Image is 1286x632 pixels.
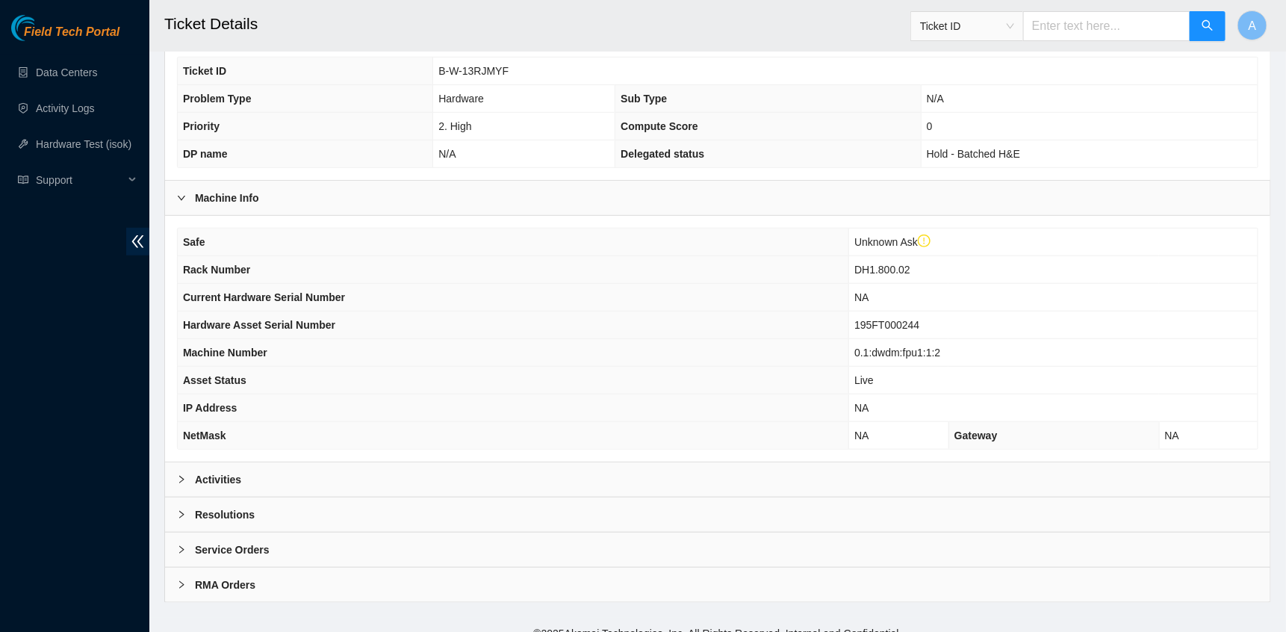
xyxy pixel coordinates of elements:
span: Unknown Ask [854,236,931,248]
div: Service Orders [165,533,1270,567]
b: Machine Info [195,190,259,206]
button: search [1190,11,1226,41]
b: Service Orders [195,542,270,558]
span: Delegated status [621,148,704,160]
span: NetMask [183,430,226,442]
div: Machine Info [165,181,1270,215]
span: Problem Type [183,93,252,105]
span: N/A [438,148,456,160]
a: Hardware Test (isok) [36,138,131,150]
span: read [18,175,28,185]
span: Machine Number [183,347,267,359]
span: Asset Status [183,374,246,386]
span: Compute Score [621,120,698,132]
span: Live [854,374,874,386]
b: RMA Orders [195,577,255,593]
span: Rack Number [183,264,250,276]
span: Sub Type [621,93,667,105]
span: right [177,580,186,589]
a: Activity Logs [36,102,95,114]
span: Gateway [954,430,998,442]
div: Resolutions [165,498,1270,532]
span: A [1249,16,1257,35]
span: right [177,193,186,202]
a: Data Centers [36,66,97,78]
span: right [177,510,186,519]
button: A [1237,10,1267,40]
span: Ticket ID [920,15,1014,37]
div: RMA Orders [165,568,1270,602]
span: right [177,475,186,484]
span: 0 [927,120,933,132]
b: Activities [195,471,241,488]
span: DP name [183,148,228,160]
span: DH1.800.02 [854,264,910,276]
span: NA [854,430,869,442]
a: Akamai TechnologiesField Tech Portal [11,27,119,46]
span: N/A [927,93,944,105]
span: 195FT000244 [854,319,919,331]
span: Safe [183,236,205,248]
span: Support [36,165,124,195]
span: Field Tech Portal [24,25,119,40]
span: Hardware Asset Serial Number [183,319,335,331]
span: exclamation-circle [918,235,931,248]
span: right [177,545,186,554]
span: Current Hardware Serial Number [183,291,345,303]
div: Activities [165,462,1270,497]
span: 2. High [438,120,471,132]
span: IP Address [183,402,237,414]
span: double-left [126,228,149,255]
span: Priority [183,120,220,132]
span: Hardware [438,93,484,105]
span: Hold - Batched H&E [927,148,1020,160]
span: search [1202,19,1214,34]
b: Resolutions [195,506,255,523]
span: B-W-13RJMYF [438,65,509,77]
span: NA [854,291,869,303]
span: 0.1:dwdm:fpu1:1:2 [854,347,940,359]
img: Akamai Technologies [11,15,75,41]
span: NA [1165,430,1179,442]
input: Enter text here... [1023,11,1190,41]
span: Ticket ID [183,65,226,77]
span: NA [854,402,869,414]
